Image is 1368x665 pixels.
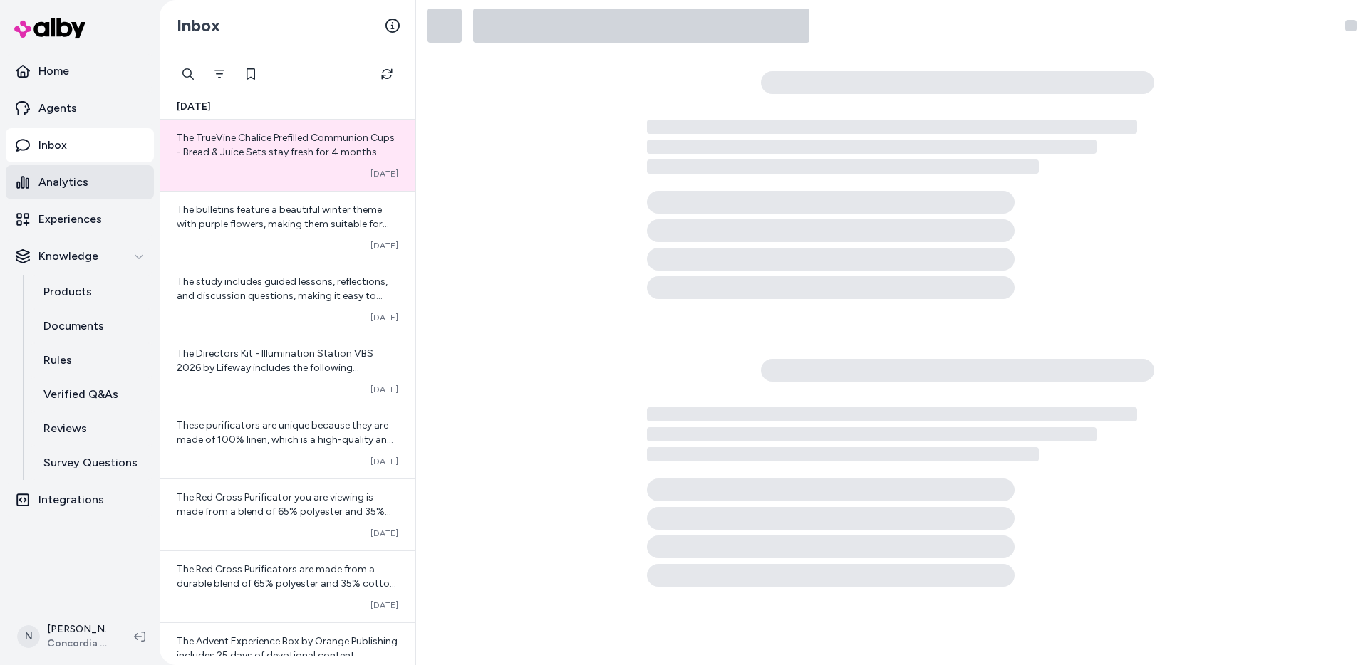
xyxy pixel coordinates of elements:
[160,191,415,263] a: The bulletins feature a beautiful winter theme with purple flowers, making them suitable for gene...
[160,550,415,622] a: The Red Cross Purificators are made from a durable blend of 65% polyester and 35% cotton, which g...
[177,100,211,114] span: [DATE]
[29,446,154,480] a: Survey Questions
[177,347,397,502] span: The Directors Kit - Illumination Station VBS 2026 by Lifeway includes the following materials: - ...
[43,283,92,300] p: Products
[370,456,398,467] span: [DATE]
[43,352,72,369] p: Rules
[177,276,388,316] span: The study includes guided lessons, reflections, and discussion questions, making it easy to follo...
[43,454,138,471] p: Survey Questions
[370,528,398,539] span: [DATE]
[370,384,398,395] span: [DATE]
[9,614,123,659] button: N[PERSON_NAME]Concordia Supply
[160,335,415,407] a: The Directors Kit - Illumination Station VBS 2026 by Lifeway includes the following materials: - ...
[38,174,88,191] p: Analytics
[160,407,415,478] a: These purificators are unique because they are made of 100% linen, which is a high-quality and du...
[29,377,154,412] a: Verified Q&As
[6,202,154,236] a: Experiences
[47,637,111,651] span: Concordia Supply
[14,18,85,38] img: alby Logo
[38,137,67,154] p: Inbox
[43,420,87,437] p: Reviews
[160,120,415,191] a: The TrueVine Chalice Prefilled Communion Cups - Bread & Juice Sets stay fresh for 4 months when s...
[38,63,69,80] p: Home
[6,483,154,517] a: Integrations
[205,60,234,88] button: Filter
[29,275,154,309] a: Products
[38,211,102,228] p: Experiences
[177,204,389,258] span: The bulletins feature a beautiful winter theme with purple flowers, making them suitable for gene...
[6,91,154,125] a: Agents
[38,100,77,117] p: Agents
[29,343,154,377] a: Rules
[177,132,395,215] span: The TrueVine Chalice Prefilled Communion Cups - Bread & Juice Sets stay fresh for 4 months when s...
[373,60,401,88] button: Refresh
[43,386,118,403] p: Verified Q&As
[6,165,154,199] a: Analytics
[177,419,398,602] span: These purificators are unique because they are made of 100% linen, which is a high-quality and du...
[17,625,40,648] span: N
[370,240,398,251] span: [DATE]
[370,168,398,179] span: [DATE]
[29,309,154,343] a: Documents
[177,15,220,36] h2: Inbox
[370,599,398,611] span: [DATE]
[38,491,104,508] p: Integrations
[47,622,111,637] p: [PERSON_NAME]
[6,54,154,88] a: Home
[160,478,415,550] a: The Red Cross Purificator you are viewing is made from a blend of 65% polyester and 35% cotton. I...
[38,248,98,265] p: Knowledge
[43,318,104,335] p: Documents
[6,128,154,162] a: Inbox
[6,239,154,273] button: Knowledge
[160,263,415,335] a: The study includes guided lessons, reflections, and discussion questions, making it easy to follo...
[370,312,398,323] span: [DATE]
[29,412,154,446] a: Reviews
